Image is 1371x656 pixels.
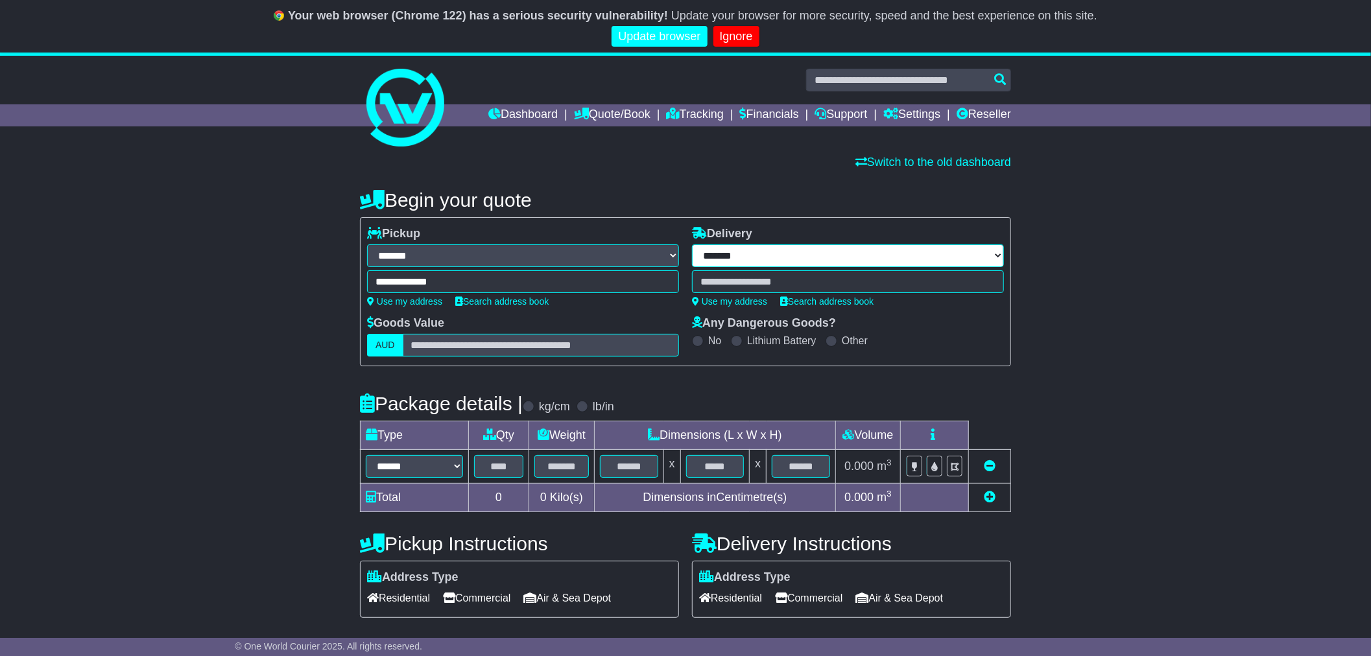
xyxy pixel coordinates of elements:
[692,296,767,307] a: Use my address
[747,334,817,347] label: Lithium Battery
[469,484,529,512] td: 0
[780,296,874,307] a: Search address book
[367,227,420,241] label: Pickup
[288,9,668,22] b: Your web browser (Chrome 122) has a serious security vulnerability!
[877,491,892,504] span: m
[367,296,442,307] a: Use my address
[887,489,892,498] sup: 3
[540,491,547,504] span: 0
[443,588,510,608] span: Commercial
[844,491,874,504] span: 0.000
[750,450,767,484] td: x
[360,189,1011,211] h4: Begin your quote
[883,104,940,126] a: Settings
[984,491,995,504] a: Add new item
[612,26,707,47] a: Update browser
[574,104,650,126] a: Quote/Book
[692,533,1011,554] h4: Delivery Instructions
[667,104,724,126] a: Tracking
[699,570,791,585] label: Address Type
[692,316,836,331] label: Any Dangerous Goods?
[360,533,679,554] h4: Pickup Instructions
[835,421,900,450] td: Volume
[360,393,523,414] h4: Package details |
[539,400,570,414] label: kg/cm
[367,334,403,357] label: AUD
[671,9,1097,22] span: Update your browser for more security, speed and the best experience on this site.
[367,316,444,331] label: Goods Value
[367,588,430,608] span: Residential
[699,588,762,608] span: Residential
[844,460,874,473] span: 0.000
[594,421,835,450] td: Dimensions (L x W x H)
[855,156,1011,169] a: Switch to the old dashboard
[361,421,469,450] td: Type
[708,334,721,347] label: No
[488,104,558,126] a: Dashboard
[663,450,680,484] td: x
[235,641,422,651] span: © One World Courier 2025. All rights reserved.
[887,458,892,467] sup: 3
[529,484,595,512] td: Kilo(s)
[367,570,459,585] label: Address Type
[856,588,944,608] span: Air & Sea Depot
[984,460,995,473] a: Remove this item
[361,484,469,512] td: Total
[692,227,752,241] label: Delivery
[877,460,892,473] span: m
[593,400,614,414] label: lb/in
[815,104,867,126] a: Support
[740,104,799,126] a: Financials
[957,104,1011,126] a: Reseller
[524,588,612,608] span: Air & Sea Depot
[469,421,529,450] td: Qty
[594,484,835,512] td: Dimensions in Centimetre(s)
[455,296,549,307] a: Search address book
[529,421,595,450] td: Weight
[842,334,868,347] label: Other
[713,26,759,47] a: Ignore
[775,588,842,608] span: Commercial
